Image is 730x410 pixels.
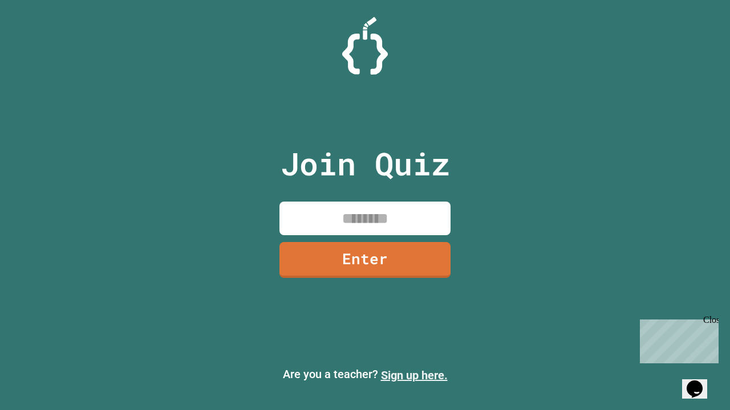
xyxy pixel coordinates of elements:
p: Join Quiz [281,140,450,187]
p: Are you a teacher? [9,366,721,384]
div: Chat with us now!Close [5,5,79,72]
a: Sign up here. [381,368,448,382]
iframe: chat widget [635,315,719,363]
img: Logo.svg [342,17,388,75]
iframe: chat widget [682,364,719,399]
a: Enter [279,242,451,278]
